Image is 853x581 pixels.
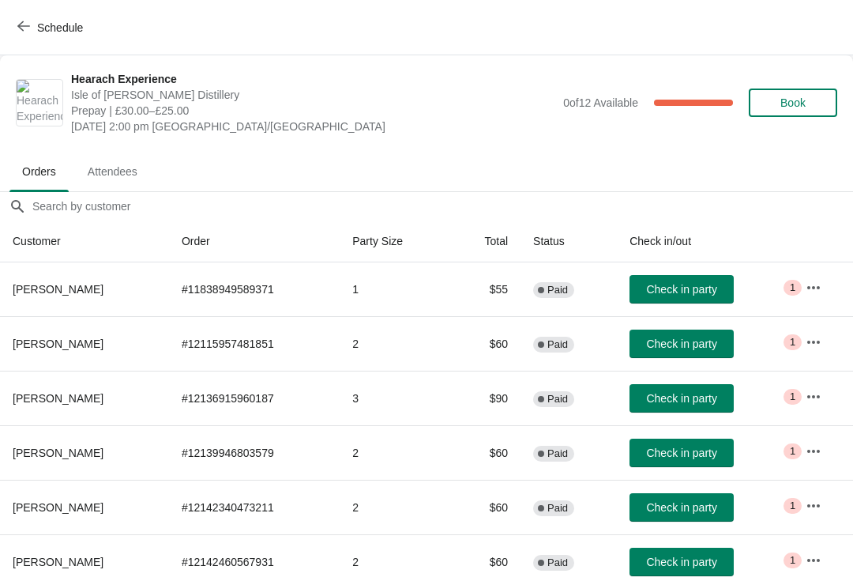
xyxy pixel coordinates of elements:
[629,548,734,576] button: Check in party
[629,275,734,304] button: Check in party
[13,447,103,459] span: [PERSON_NAME]
[450,316,521,371] td: $60
[13,392,103,405] span: [PERSON_NAME]
[450,371,521,425] td: $90
[790,336,795,349] span: 1
[340,221,449,262] th: Party Size
[790,281,795,294] span: 1
[520,221,617,262] th: Status
[13,501,103,514] span: [PERSON_NAME]
[646,283,716,296] span: Check in party
[547,284,568,296] span: Paid
[37,21,83,34] span: Schedule
[169,221,340,262] th: Order
[8,13,96,42] button: Schedule
[790,390,795,403] span: 1
[71,119,555,134] span: [DATE] 2:00 pm [GEOGRAPHIC_DATA]/[GEOGRAPHIC_DATA]
[169,425,340,480] td: # 12139946803579
[547,338,568,351] span: Paid
[75,157,150,186] span: Attendees
[340,262,449,316] td: 1
[790,500,795,512] span: 1
[629,493,734,522] button: Check in party
[563,96,638,109] span: 0 of 12 Available
[547,447,568,460] span: Paid
[169,371,340,425] td: # 12136915960187
[646,556,716,568] span: Check in party
[71,71,555,87] span: Hearach Experience
[629,330,734,358] button: Check in party
[32,192,853,221] input: Search by customer
[450,480,521,534] td: $60
[547,393,568,406] span: Paid
[169,262,340,316] td: # 11838949589371
[790,445,795,458] span: 1
[790,554,795,567] span: 1
[13,283,103,296] span: [PERSON_NAME]
[169,480,340,534] td: # 12142340473211
[629,439,734,467] button: Check in party
[646,447,716,459] span: Check in party
[71,103,555,119] span: Prepay | £30.00–£25.00
[340,316,449,371] td: 2
[9,157,69,186] span: Orders
[629,384,734,413] button: Check in party
[749,89,837,117] button: Book
[646,338,716,350] span: Check in party
[450,425,521,480] td: $60
[17,80,62,126] img: Hearach Experience
[13,556,103,568] span: [PERSON_NAME]
[450,262,521,316] td: $55
[169,316,340,371] td: # 12115957481851
[646,392,716,405] span: Check in party
[13,338,103,350] span: [PERSON_NAME]
[780,96,806,109] span: Book
[340,371,449,425] td: 3
[646,501,716,514] span: Check in party
[340,480,449,534] td: 2
[547,556,568,569] span: Paid
[340,425,449,480] td: 2
[617,221,793,262] th: Check in/out
[71,87,555,103] span: Isle of [PERSON_NAME] Distillery
[450,221,521,262] th: Total
[547,502,568,515] span: Paid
